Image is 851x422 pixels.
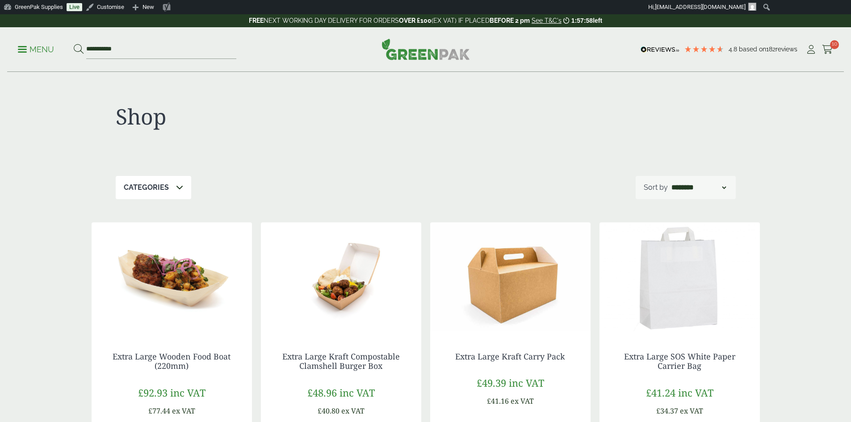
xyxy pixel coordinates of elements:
a: Extra Large SOS White Paper Carrier Bag [624,351,735,372]
span: £41.24 [646,386,675,399]
span: inc VAT [678,386,713,399]
span: inc VAT [340,386,375,399]
span: ex VAT [680,406,703,416]
span: 1:57:58 [571,17,593,24]
span: 10 [830,40,839,49]
p: Menu [18,44,54,55]
span: 4.8 [729,46,739,53]
span: ex VAT [172,406,195,416]
span: ex VAT [511,396,534,406]
strong: OVER £100 [399,17,432,24]
img: XL Clam WC Open Ang [261,222,421,334]
span: £48.96 [307,386,337,399]
span: inc VAT [509,376,544,389]
a: Live [67,3,82,11]
a: Extra Large Kraft Compostable Clamshell Burger Box [282,351,400,372]
select: Shop order [670,182,728,193]
h1: Shop [116,104,426,130]
i: My Account [805,45,817,54]
i: Cart [822,45,833,54]
span: £77.44 [148,406,170,416]
img: Large SOS White Paper Carrier Bag-0 [599,222,760,334]
span: £92.93 [138,386,168,399]
span: £40.80 [318,406,340,416]
span: left [593,17,602,24]
p: Categories [124,182,169,193]
span: ex VAT [341,406,365,416]
a: Extra Large Wooden Food Boat (220mm) [113,351,231,372]
img: Extra Large Wooden Boat 220mm with food contents V2 2920004AE [92,222,252,334]
img: GreenPak Supplies [381,38,470,60]
a: Extra Large Kraft Carry Pack [455,351,565,362]
div: 4.79 Stars [684,45,724,53]
span: £34.37 [656,406,678,416]
img: IMG_5980 (Large) [430,222,591,334]
span: £41.16 [487,396,509,406]
span: 182 [766,46,776,53]
img: REVIEWS.io [641,46,679,53]
span: £49.39 [477,376,506,389]
p: Sort by [644,182,668,193]
span: inc VAT [170,386,205,399]
a: See T&C's [532,17,562,24]
strong: BEFORE 2 pm [490,17,530,24]
a: Menu [18,44,54,53]
span: Based on [739,46,766,53]
span: [EMAIL_ADDRESS][DOMAIN_NAME] [655,4,746,10]
strong: FREE [249,17,264,24]
span: reviews [776,46,797,53]
a: 10 [822,43,833,56]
